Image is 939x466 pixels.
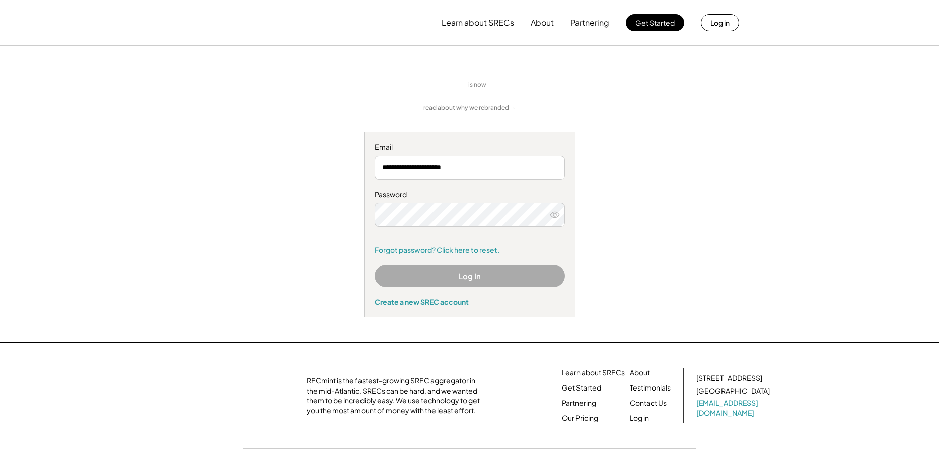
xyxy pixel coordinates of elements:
[200,6,284,40] img: yH5BAEAAAAALAAAAAABAAEAAAIBRAA7
[562,413,598,423] a: Our Pricing
[562,398,596,408] a: Partnering
[370,71,461,99] img: yH5BAEAAAAALAAAAAABAAEAAAIBRAA7
[375,142,565,152] div: Email
[562,383,601,393] a: Get Started
[630,368,650,378] a: About
[375,190,565,200] div: Password
[531,13,554,33] button: About
[375,297,565,306] div: Create a new SREC account
[630,413,649,423] a: Log in
[626,14,684,31] button: Get Started
[630,383,671,393] a: Testimonials
[442,13,514,33] button: Learn about SRECs
[375,245,565,255] a: Forgot password? Click here to reset.
[696,386,770,396] div: [GEOGRAPHIC_DATA]
[696,373,762,383] div: [STREET_ADDRESS]
[375,265,565,287] button: Log In
[696,398,772,418] a: [EMAIL_ADDRESS][DOMAIN_NAME]
[570,13,609,33] button: Partnering
[466,81,494,89] div: is now
[499,80,569,90] img: yH5BAEAAAAALAAAAAABAAEAAAIBRAA7
[423,104,516,112] a: read about why we rebranded →
[208,378,294,413] img: yH5BAEAAAAALAAAAAABAAEAAAIBRAA7
[630,398,667,408] a: Contact Us
[307,376,485,415] div: RECmint is the fastest-growing SREC aggregator in the mid-Atlantic. SRECs can be hard, and we wan...
[562,368,625,378] a: Learn about SRECs
[701,14,739,31] button: Log in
